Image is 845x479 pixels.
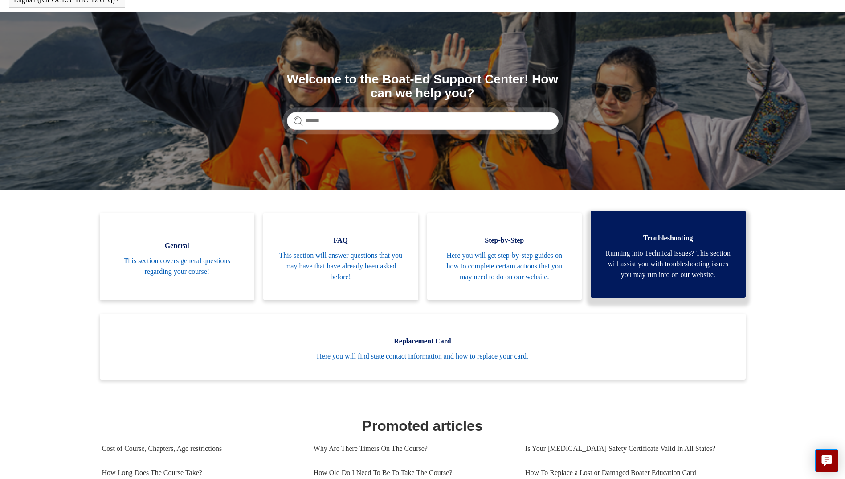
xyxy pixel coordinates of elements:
span: Step-by-Step [441,235,569,246]
h1: Welcome to the Boat-Ed Support Center! How can we help you? [287,73,559,100]
span: General [113,240,241,251]
span: Running into Technical issues? This section will assist you with troubleshooting issues you may r... [604,248,732,280]
span: This section will answer questions that you may have that have already been asked before! [277,250,405,282]
a: Why Are There Timers On The Course? [314,437,512,461]
span: Replacement Card [113,336,732,347]
a: FAQ This section will answer questions that you may have that have already been asked before! [263,213,418,300]
a: Troubleshooting Running into Technical issues? This section will assist you with troubleshooting ... [591,211,746,298]
span: Here you will get step-by-step guides on how to complete certain actions that you may need to do ... [441,250,569,282]
a: Is Your [MEDICAL_DATA] Safety Certificate Valid In All States? [525,437,737,461]
input: Search [287,112,559,130]
span: FAQ [277,235,405,246]
span: This section covers general questions regarding your course! [113,256,241,277]
a: Replacement Card Here you will find state contact information and how to replace your card. [100,314,746,380]
a: General This section covers general questions regarding your course! [100,213,255,300]
a: Step-by-Step Here you will get step-by-step guides on how to complete certain actions that you ma... [427,213,582,300]
a: Cost of Course, Chapters, Age restrictions [102,437,300,461]
span: Here you will find state contact information and how to replace your card. [113,351,732,362]
span: Troubleshooting [604,233,732,244]
button: Live chat [815,449,838,472]
h1: Promoted articles [102,415,743,437]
